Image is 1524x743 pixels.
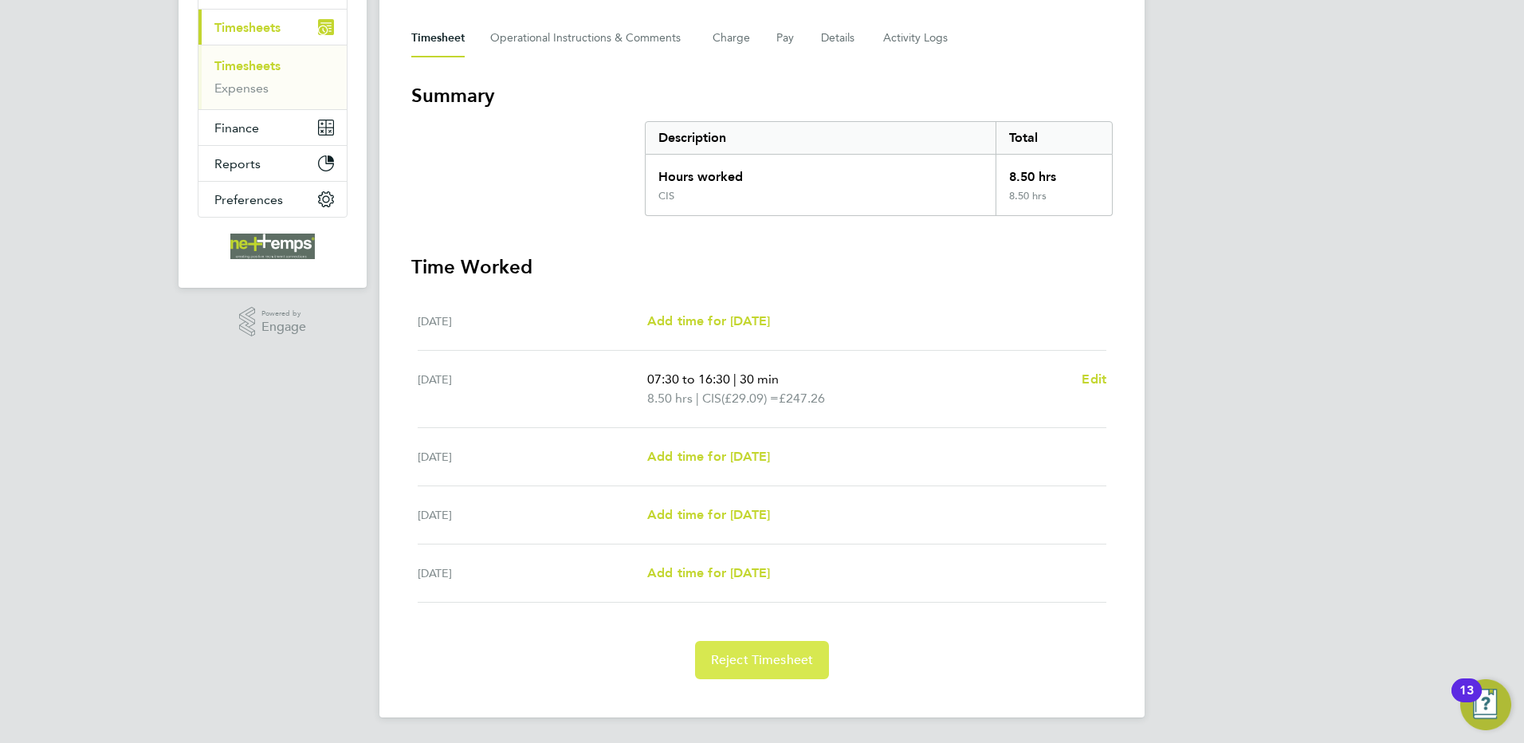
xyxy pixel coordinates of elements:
[411,254,1113,280] h3: Time Worked
[740,371,779,387] span: 30 min
[647,565,770,580] span: Add time for [DATE]
[198,182,347,217] button: Preferences
[733,371,736,387] span: |
[214,120,259,136] span: Finance
[647,449,770,464] span: Add time for [DATE]
[696,391,699,406] span: |
[230,234,315,259] img: net-temps-logo-retina.png
[214,58,281,73] a: Timesheets
[1082,370,1106,389] a: Edit
[418,564,647,583] div: [DATE]
[418,312,647,331] div: [DATE]
[996,122,1112,154] div: Total
[490,19,687,57] button: Operational Instructions & Comments
[214,192,283,207] span: Preferences
[198,45,347,109] div: Timesheets
[198,234,348,259] a: Go to home page
[1460,679,1511,730] button: Open Resource Center, 13 new notifications
[713,19,751,57] button: Charge
[1459,690,1474,711] div: 13
[411,83,1113,679] section: Timesheet
[239,307,307,337] a: Powered byEngage
[261,307,306,320] span: Powered by
[647,312,770,331] a: Add time for [DATE]
[647,391,693,406] span: 8.50 hrs
[1082,371,1106,387] span: Edit
[658,190,674,202] div: CIS
[214,20,281,35] span: Timesheets
[883,19,950,57] button: Activity Logs
[418,505,647,525] div: [DATE]
[721,391,779,406] span: (£29.09) =
[711,652,814,668] span: Reject Timesheet
[214,156,261,171] span: Reports
[647,313,770,328] span: Add time for [DATE]
[198,110,347,145] button: Finance
[647,564,770,583] a: Add time for [DATE]
[418,370,647,408] div: [DATE]
[695,641,830,679] button: Reject Timesheet
[647,507,770,522] span: Add time for [DATE]
[198,10,347,45] button: Timesheets
[647,371,730,387] span: 07:30 to 16:30
[646,155,996,190] div: Hours worked
[411,83,1113,108] h3: Summary
[261,320,306,334] span: Engage
[214,81,269,96] a: Expenses
[779,391,825,406] span: £247.26
[418,447,647,466] div: [DATE]
[996,155,1112,190] div: 8.50 hrs
[647,505,770,525] a: Add time for [DATE]
[645,121,1113,216] div: Summary
[647,447,770,466] a: Add time for [DATE]
[996,190,1112,215] div: 8.50 hrs
[411,19,465,57] button: Timesheet
[702,389,721,408] span: CIS
[821,19,858,57] button: Details
[776,19,795,57] button: Pay
[198,146,347,181] button: Reports
[646,122,996,154] div: Description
